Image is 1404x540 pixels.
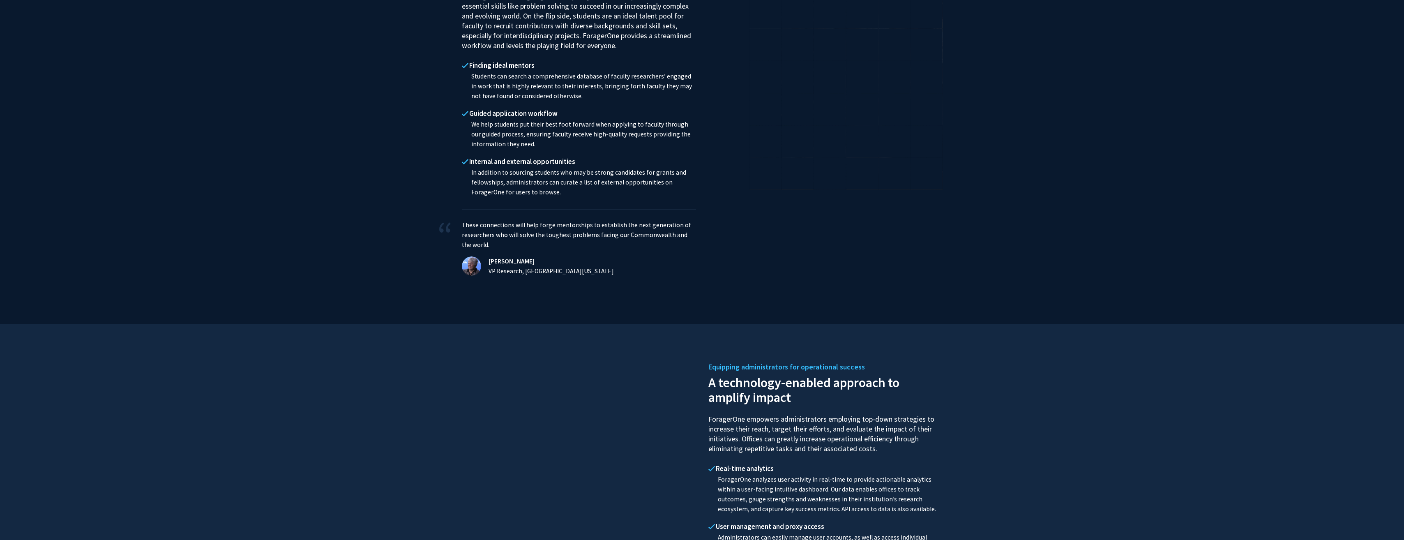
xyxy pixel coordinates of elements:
[708,464,943,473] h4: Real-time analytics
[708,407,943,454] p: ForagerOne empowers administrators employing top-down strategies to increase their reach, target ...
[482,266,696,276] p: VP Research, [GEOGRAPHIC_DATA][US_STATE]
[462,168,696,197] p: In addition to sourcing students who may be strong candidates for grants and fellowships, adminis...
[482,256,696,266] h4: [PERSON_NAME]
[708,522,943,531] h4: User management and proxy access
[708,361,943,373] h5: Equipping administrators for operational success
[708,373,943,405] h2: A technology-enabled approach to amplify impact
[462,109,696,118] h4: Guided application workflow
[462,72,696,101] p: Students can search a comprehensive database of faculty researchers’ engaged in work that is high...
[462,61,696,69] h4: Finding ideal mentors
[462,256,481,276] img: Lisa Cassis
[6,503,35,534] iframe: Chat
[708,475,943,514] p: ForagerOne analyzes user activity in real-time to provide actionable analytics within a user-faci...
[462,220,696,250] p: These connections will help forge mentorships to establish the next generation of researchers who...
[462,120,696,149] p: We help students put their best foot forward when applying to faculty through our guided process,...
[462,157,696,166] h4: Internal and external opportunities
